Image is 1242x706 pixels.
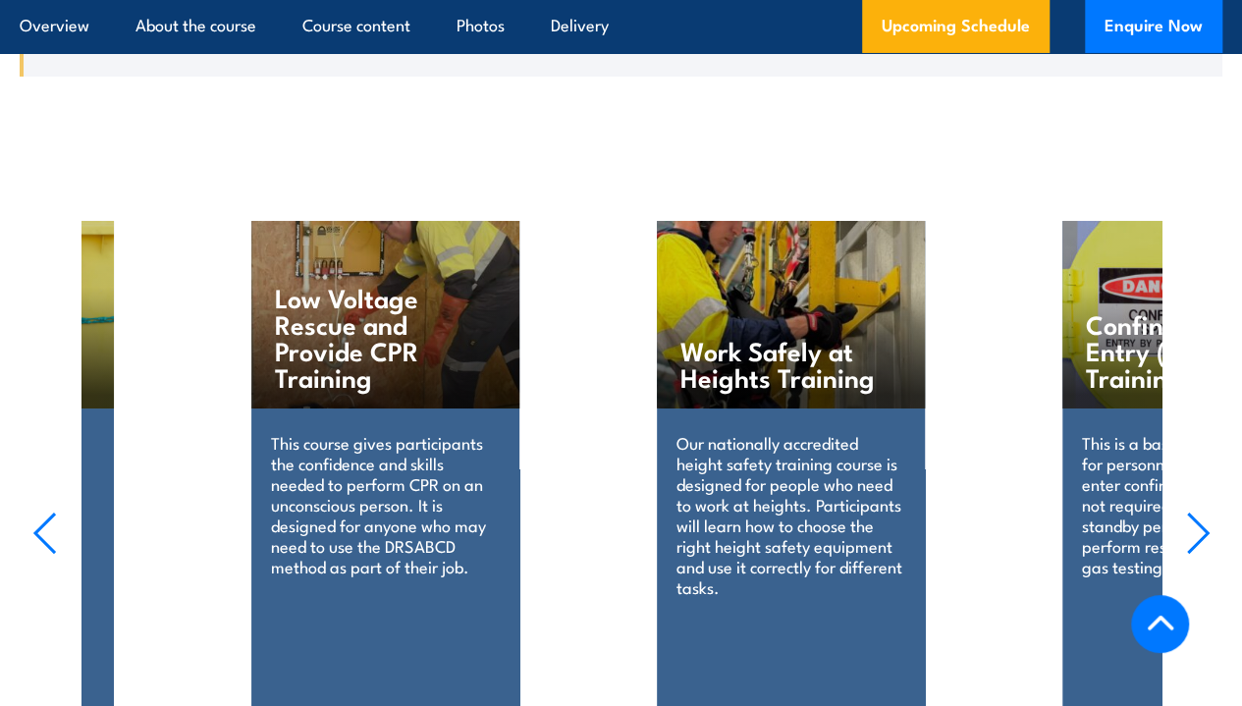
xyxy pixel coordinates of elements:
[275,284,479,390] h4: Low Voltage Rescue and Provide CPR Training
[680,337,885,390] h4: Work Safely at Heights Training
[271,432,500,576] p: This course gives participants the confidence and skills needed to perform CPR on an unconscious ...
[676,432,905,597] p: Our nationally accredited height safety training course is designed for people who need to work a...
